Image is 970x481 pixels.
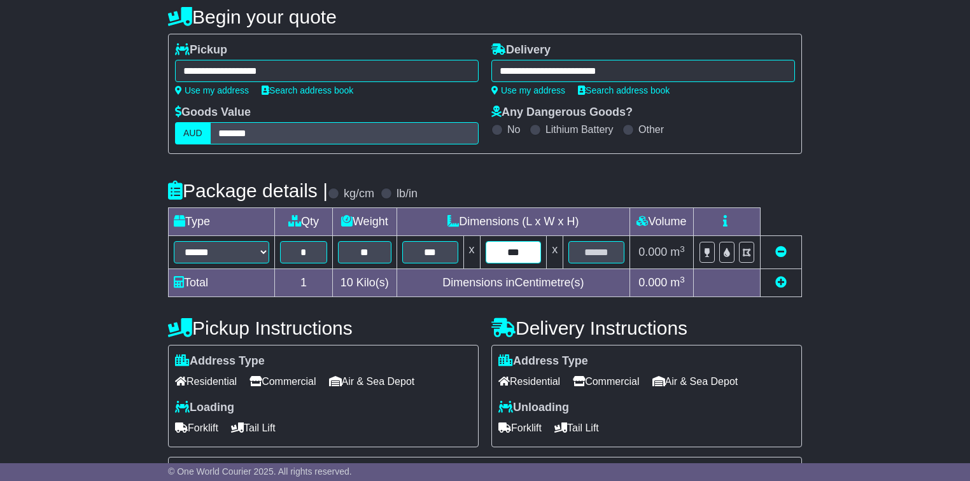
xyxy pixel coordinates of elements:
[397,269,629,297] td: Dimensions in Centimetre(s)
[332,269,397,297] td: Kilo(s)
[629,208,693,236] td: Volume
[262,85,353,95] a: Search address book
[578,85,670,95] a: Search address book
[670,276,685,289] span: m
[168,317,479,338] h4: Pickup Instructions
[463,236,480,269] td: x
[498,418,542,438] span: Forklift
[344,187,374,201] label: kg/cm
[491,43,551,57] label: Delivery
[680,244,685,254] sup: 3
[498,354,588,368] label: Address Type
[175,43,227,57] label: Pickup
[175,354,265,368] label: Address Type
[332,208,397,236] td: Weight
[175,85,249,95] a: Use my address
[670,246,685,258] span: m
[547,236,563,269] td: x
[498,401,569,415] label: Unloading
[545,123,614,136] label: Lithium Battery
[250,372,316,391] span: Commercial
[168,180,328,201] h4: Package details |
[554,418,599,438] span: Tail Lift
[168,466,352,477] span: © One World Courier 2025. All rights reserved.
[175,401,234,415] label: Loading
[341,276,353,289] span: 10
[275,269,333,297] td: 1
[638,276,667,289] span: 0.000
[638,246,667,258] span: 0.000
[175,418,218,438] span: Forklift
[652,372,738,391] span: Air & Sea Depot
[491,85,565,95] a: Use my address
[491,106,633,120] label: Any Dangerous Goods?
[491,317,802,338] h4: Delivery Instructions
[498,372,560,391] span: Residential
[573,372,639,391] span: Commercial
[397,208,629,236] td: Dimensions (L x W x H)
[638,123,664,136] label: Other
[175,372,237,391] span: Residential
[775,276,787,289] a: Add new item
[680,275,685,284] sup: 3
[169,208,275,236] td: Type
[168,6,802,27] h4: Begin your quote
[507,123,520,136] label: No
[175,122,211,144] label: AUD
[775,246,787,258] a: Remove this item
[397,187,418,201] label: lb/in
[275,208,333,236] td: Qty
[329,372,415,391] span: Air & Sea Depot
[175,106,251,120] label: Goods Value
[231,418,276,438] span: Tail Lift
[169,269,275,297] td: Total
